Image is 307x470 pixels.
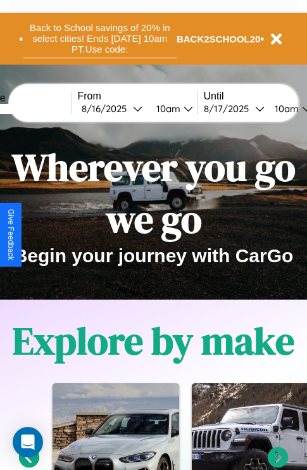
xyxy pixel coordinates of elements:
[82,103,133,115] div: 8 / 16 / 2025
[23,19,177,58] button: Back to School savings of 20% in select cities! Ends [DATE] 10am PT.Use code:
[78,91,197,102] label: From
[6,209,15,260] div: Give Feedback
[78,102,146,115] button: 8/16/2025
[146,102,197,115] button: 10am
[150,103,184,115] div: 10am
[268,103,302,115] div: 10am
[13,315,294,367] h1: Explore by make
[204,103,255,115] div: 8 / 17 / 2025
[13,427,43,457] div: Open Intercom Messenger
[177,34,261,44] b: BACK2SCHOOL20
